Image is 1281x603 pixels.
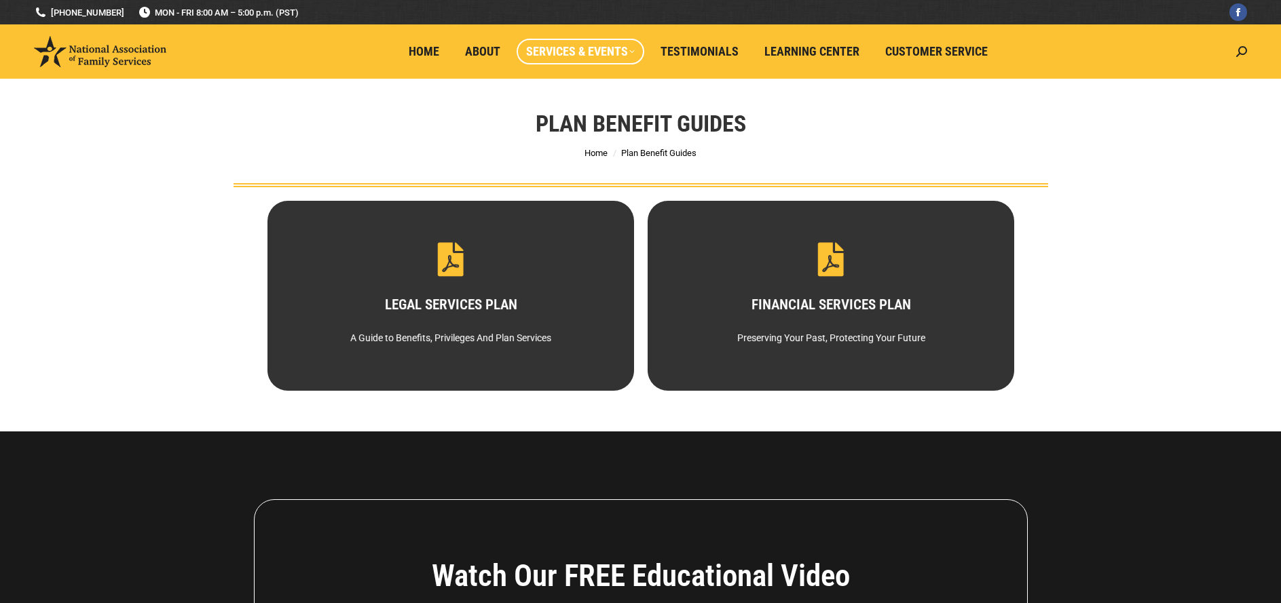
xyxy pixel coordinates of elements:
[138,6,299,19] span: MON - FRI 8:00 AM – 5:00 p.m. (PST)
[651,39,748,64] a: Testimonials
[671,326,990,350] div: Preserving Your Past, Protecting Your Future
[885,44,988,59] span: Customer Service
[34,6,124,19] a: [PHONE_NUMBER]
[34,36,166,67] img: National Association of Family Services
[876,39,997,64] a: Customer Service
[409,44,439,59] span: Home
[671,298,990,312] h3: FINANCIAL SERVICES PLAN
[764,44,859,59] span: Learning Center
[465,44,500,59] span: About
[1229,3,1247,21] a: Facebook page opens in new window
[584,148,608,158] a: Home
[291,326,610,350] div: A Guide to Benefits, Privileges And Plan Services
[456,39,510,64] a: About
[526,44,635,59] span: Services & Events
[399,39,449,64] a: Home
[621,148,697,158] span: Plan Benefit Guides
[356,558,925,594] h4: Watch Our FREE Educational Video
[661,44,739,59] span: Testimonials
[536,109,746,138] h1: Plan Benefit Guides
[755,39,869,64] a: Learning Center
[291,298,610,312] h3: LEGAL SERVICES PLAN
